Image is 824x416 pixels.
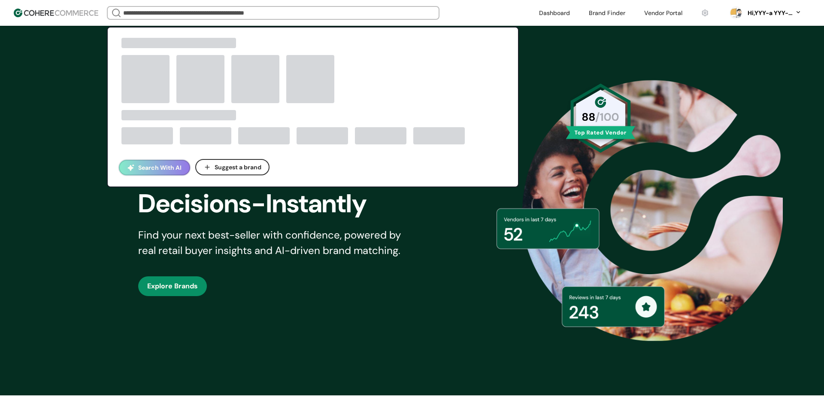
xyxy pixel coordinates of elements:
div: Find your next best-seller with confidence, powered by real retail buyer insights and AI-driven b... [138,227,412,258]
button: Suggest a brand [195,159,270,175]
button: Explore Brands [138,276,207,296]
svg: 0 percent [730,6,742,19]
div: Decisions-Instantly [138,184,427,223]
div: Hi, YYY-a YYY-aa [746,9,793,18]
img: Cohere Logo [14,9,98,17]
button: Hi,YYY-a YYY-aa [746,9,802,18]
button: Search With AI [119,160,190,175]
